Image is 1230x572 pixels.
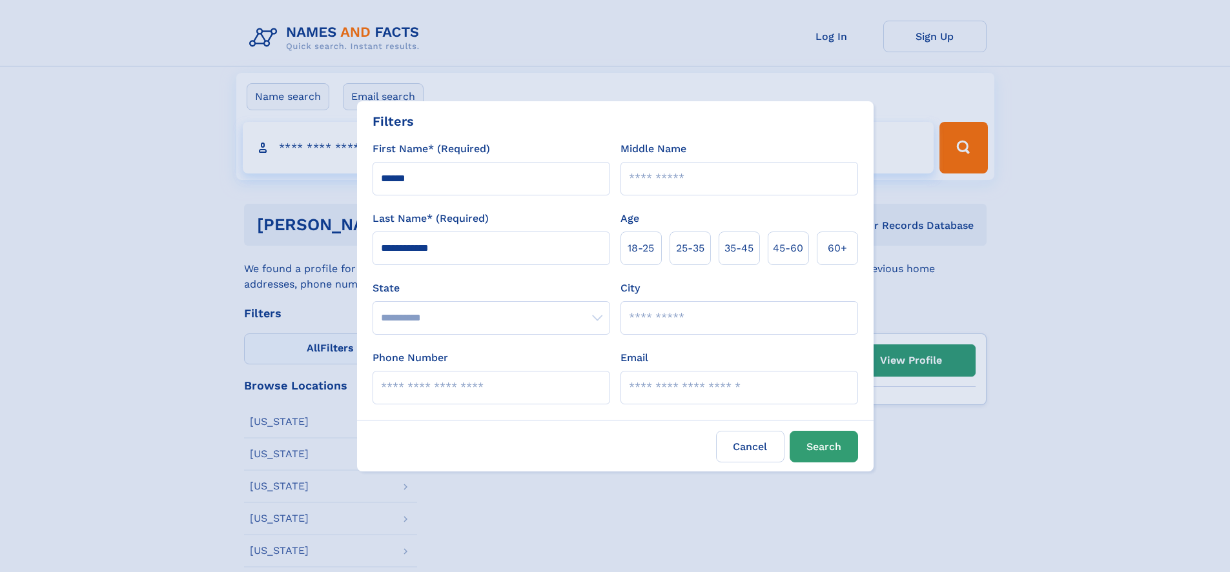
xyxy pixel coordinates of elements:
label: Email [620,350,648,366]
span: 25‑35 [676,241,704,256]
label: State [373,281,610,296]
button: Search [790,431,858,462]
label: Cancel [716,431,784,462]
div: Filters [373,112,414,131]
label: Phone Number [373,350,448,366]
label: City [620,281,640,296]
span: 35‑45 [724,241,753,256]
label: Last Name* (Required) [373,211,489,226]
span: 60+ [828,241,847,256]
span: 45‑60 [773,241,803,256]
span: 18‑25 [628,241,654,256]
label: Age [620,211,639,226]
label: First Name* (Required) [373,141,490,157]
label: Middle Name [620,141,686,157]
